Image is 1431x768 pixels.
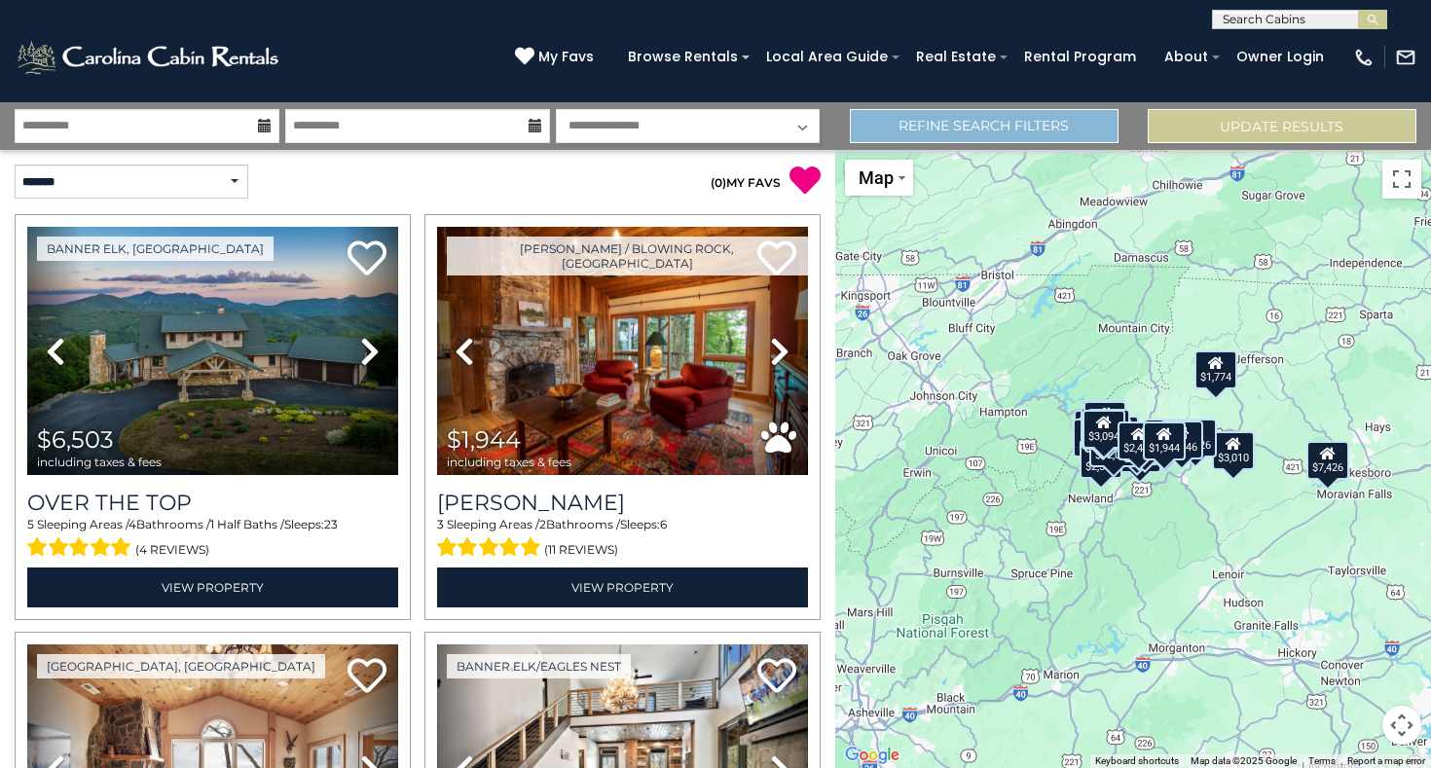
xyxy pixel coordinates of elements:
[711,175,726,190] span: ( )
[1308,755,1336,766] a: Terms (opens in new tab)
[135,537,209,563] span: (4 reviews)
[1193,349,1236,388] div: $1,774
[27,517,34,531] span: 5
[15,38,284,77] img: White-1-2.png
[544,537,618,563] span: (11 reviews)
[1160,420,1203,458] div: $2,246
[1082,410,1125,449] div: $3,094
[437,227,808,475] img: thumbnail_163277858.jpeg
[1155,42,1218,72] a: About
[660,517,667,531] span: 6
[757,656,796,698] a: Add to favorites
[27,490,398,516] a: Over The Top
[906,42,1006,72] a: Real Estate
[618,42,748,72] a: Browse Rentals
[1087,409,1130,448] div: $2,917
[1014,42,1146,72] a: Rental Program
[538,47,594,67] span: My Favs
[348,238,386,280] a: Add to favorites
[27,516,398,563] div: Sleeping Areas / Bathrooms / Sleeps:
[1306,440,1349,479] div: $7,426
[437,490,808,516] a: [PERSON_NAME]
[37,456,162,468] span: including taxes & fees
[447,237,808,275] a: [PERSON_NAME] / Blowing Rock, [GEOGRAPHIC_DATA]
[715,175,722,190] span: 0
[1382,706,1421,745] button: Map camera controls
[27,227,398,475] img: thumbnail_167153549.jpeg
[447,456,571,468] span: including taxes & fees
[1080,440,1122,479] div: $2,540
[1191,755,1297,766] span: Map data ©2025 Google
[515,47,599,68] a: My Favs
[840,743,904,768] a: Open this area in Google Maps (opens a new window)
[1227,42,1334,72] a: Owner Login
[1347,755,1425,766] a: Report a map error
[324,517,338,531] span: 23
[1174,419,1217,457] div: $1,526
[210,517,284,531] span: 1 Half Baths /
[756,42,898,72] a: Local Area Guide
[1212,431,1255,470] div: $3,010
[859,167,894,188] span: Map
[1119,433,1161,472] div: $4,107
[37,237,274,261] a: Banner Elk, [GEOGRAPHIC_DATA]
[1081,406,1123,445] div: $4,468
[437,567,808,607] a: View Property
[437,517,444,531] span: 3
[840,743,904,768] img: Google
[1095,754,1179,768] button: Keyboard shortcuts
[37,654,325,678] a: [GEOGRAPHIC_DATA], [GEOGRAPHIC_DATA]
[1083,401,1126,440] div: $3,629
[850,109,1119,143] a: Refine Search Filters
[711,175,781,190] a: (0)MY FAVS
[128,517,136,531] span: 4
[1073,418,1116,457] div: $3,458
[1118,421,1160,460] div: $2,442
[1148,109,1416,143] button: Update Results
[1144,418,1187,457] div: $2,302
[437,516,808,563] div: Sleeping Areas / Bathrooms / Sleeps:
[845,160,913,196] button: Change map style
[1395,47,1416,68] img: mail-regular-white.png
[447,425,521,454] span: $1,944
[1082,399,1124,438] div: $1,551
[1088,428,1137,467] div: $12,057
[348,656,386,698] a: Add to favorites
[1123,423,1166,462] div: $4,875
[437,490,808,516] h3: Azalea Hill
[1143,421,1186,459] div: $1,944
[447,654,631,678] a: Banner Elk/Eagles Nest
[1353,47,1375,68] img: phone-regular-white.png
[1382,160,1421,199] button: Toggle fullscreen view
[37,425,114,454] span: $6,503
[539,517,546,531] span: 2
[27,567,398,607] a: View Property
